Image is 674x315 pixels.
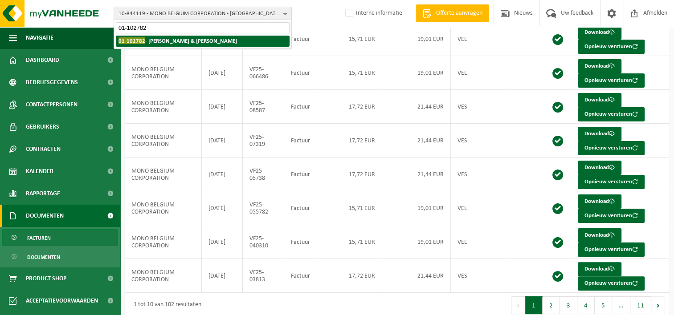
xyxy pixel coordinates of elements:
[202,157,242,191] td: [DATE]
[317,22,382,56] td: 15,71 EUR
[284,124,317,157] td: Factuur
[202,225,242,259] td: [DATE]
[284,157,317,191] td: Factuur
[27,249,60,266] span: Documenten
[243,225,284,259] td: VF25-040310
[578,25,621,40] a: Download
[243,56,284,90] td: VF25-066486
[317,157,382,191] td: 17,72 EUR
[125,56,202,90] td: MONO BELGIUM CORPORATION
[26,49,59,71] span: Dashboard
[284,90,317,124] td: Factuur
[2,248,118,265] a: Documenten
[578,141,645,155] button: Opnieuw versturen
[416,4,489,22] a: Offerte aanvragen
[26,182,60,205] span: Rapportage
[243,124,284,157] td: VF25-07319
[26,267,66,290] span: Product Shop
[382,22,451,56] td: 19,01 EUR
[26,205,64,227] span: Documenten
[578,175,645,189] button: Opnieuw versturen
[26,290,98,312] span: Acceptatievoorwaarden
[26,138,61,160] span: Contracten
[578,93,621,107] a: Download
[114,7,292,20] button: 10-844119 - MONO BELGIUM CORPORATION - [GEOGRAPHIC_DATA]
[382,225,451,259] td: 19,01 EUR
[382,90,451,124] td: 21,44 EUR
[26,71,78,93] span: Bedrijfsgegevens
[202,259,242,293] td: [DATE]
[317,225,382,259] td: 15,71 EUR
[284,191,317,225] td: Factuur
[26,160,53,182] span: Kalender
[125,225,202,259] td: MONO BELGIUM CORPORATION
[577,296,595,314] button: 4
[595,296,612,314] button: 5
[630,296,651,314] button: 11
[118,7,280,20] span: 10-844119 - MONO BELGIUM CORPORATION - [GEOGRAPHIC_DATA]
[343,7,402,20] label: Interne informatie
[284,259,317,293] td: Factuur
[243,157,284,191] td: VF25-05738
[560,296,577,314] button: 3
[451,22,505,56] td: VEL
[317,191,382,225] td: 15,71 EUR
[382,259,451,293] td: 21,44 EUR
[202,90,242,124] td: [DATE]
[578,209,645,223] button: Opnieuw versturen
[451,225,505,259] td: VEL
[27,230,51,246] span: Facturen
[125,157,202,191] td: MONO BELGIUM CORPORATION
[317,90,382,124] td: 17,72 EUR
[26,116,59,138] span: Gebruikers
[317,259,382,293] td: 17,72 EUR
[125,124,202,157] td: MONO BELGIUM CORPORATION
[125,191,202,225] td: MONO BELGIUM CORPORATION
[202,56,242,90] td: [DATE]
[612,296,630,314] span: …
[382,56,451,90] td: 19,01 EUR
[451,157,505,191] td: VES
[451,124,505,157] td: VES
[578,127,621,141] a: Download
[129,297,201,313] div: 1 tot 10 van 102 resultaten
[651,296,665,314] button: Next
[578,242,645,257] button: Opnieuw versturen
[451,90,505,124] td: VES
[578,262,621,276] a: Download
[118,37,145,44] span: 01-102782
[284,56,317,90] td: Factuur
[243,191,284,225] td: VF25-055782
[382,191,451,225] td: 19,01 EUR
[451,259,505,293] td: VES
[578,73,645,88] button: Opnieuw versturen
[525,296,543,314] button: 1
[243,259,284,293] td: VF25-03813
[116,22,290,33] input: Zoeken naar gekoppelde vestigingen
[451,56,505,90] td: VEL
[26,27,53,49] span: Navigatie
[578,107,645,121] button: Opnieuw versturen
[243,90,284,124] td: VF25-08587
[26,93,78,116] span: Contactpersonen
[125,90,202,124] td: MONO BELGIUM CORPORATION
[382,157,451,191] td: 21,44 EUR
[284,225,317,259] td: Factuur
[125,259,202,293] td: MONO BELGIUM CORPORATION
[578,59,621,73] a: Download
[118,37,237,44] strong: - [PERSON_NAME] & [PERSON_NAME]
[434,9,485,18] span: Offerte aanvragen
[284,22,317,56] td: Factuur
[578,228,621,242] a: Download
[511,296,525,314] button: Previous
[578,40,645,54] button: Opnieuw versturen
[2,229,118,246] a: Facturen
[578,161,621,175] a: Download
[543,296,560,314] button: 2
[578,276,645,291] button: Opnieuw versturen
[578,194,621,209] a: Download
[202,124,242,157] td: [DATE]
[317,124,382,157] td: 17,72 EUR
[317,56,382,90] td: 15,71 EUR
[451,191,505,225] td: VEL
